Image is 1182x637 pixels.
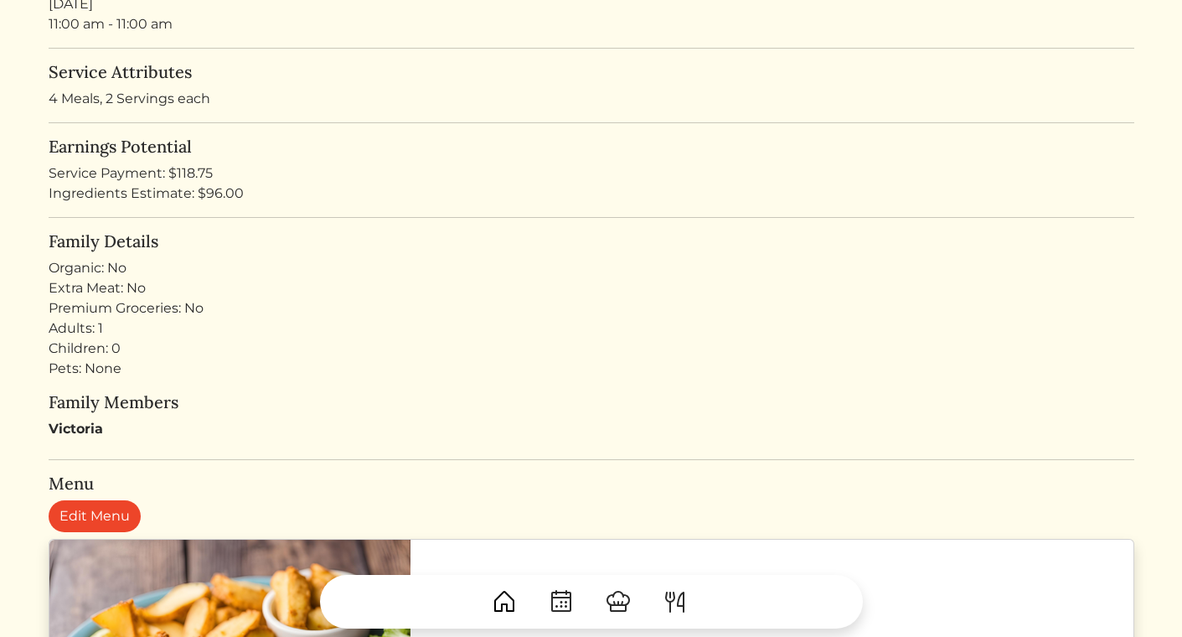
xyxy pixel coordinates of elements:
[49,137,1134,157] h5: Earnings Potential
[605,588,632,615] img: ChefHat-a374fb509e4f37eb0702ca99f5f64f3b6956810f32a249b33092029f8484b388.svg
[49,89,1134,109] p: 4 Meals, 2 Servings each
[49,184,1134,204] div: Ingredients Estimate: $96.00
[49,500,141,532] a: Edit Menu
[49,163,1134,184] div: Service Payment: $118.75
[49,62,1134,82] h5: Service Attributes
[49,298,1134,318] div: Premium Groceries: No
[49,231,1134,251] h5: Family Details
[49,318,1134,379] div: Adults: 1 Children: 0 Pets: None
[49,392,1134,412] h5: Family Members
[49,421,103,437] strong: Victoria
[491,588,518,615] img: House-9bf13187bcbb5817f509fe5e7408150f90897510c4275e13d0d5fca38e0b5951.svg
[49,474,1134,494] h5: Menu
[49,258,1134,278] div: Organic: No
[662,588,689,615] img: ForkKnife-55491504ffdb50bab0c1e09e7649658475375261d09fd45db06cec23bce548bf.svg
[49,278,1134,298] div: Extra Meat: No
[548,588,575,615] img: CalendarDots-5bcf9d9080389f2a281d69619e1c85352834be518fbc73d9501aef674afc0d57.svg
